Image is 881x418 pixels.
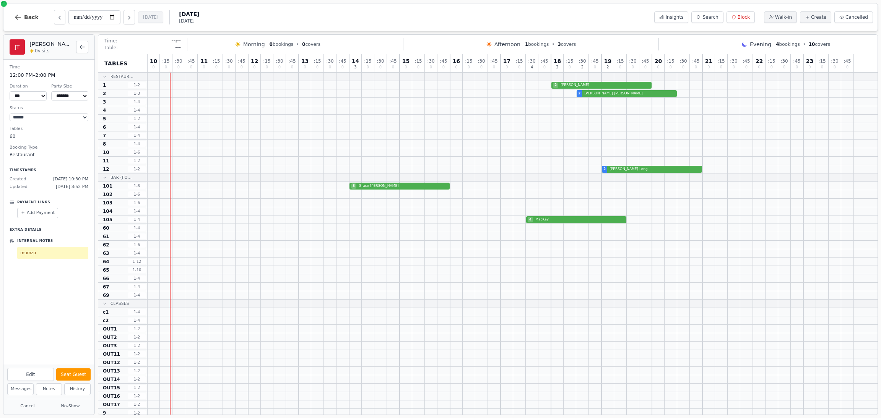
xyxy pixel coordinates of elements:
span: 11 [103,158,109,164]
span: 0 [455,65,457,69]
span: 2 [103,91,106,97]
span: 1 - 3 [128,91,146,96]
span: 101 [103,183,112,189]
dt: Status [10,105,88,112]
span: 0 [770,65,773,69]
span: Bar (Fo... [111,175,132,180]
span: [PERSON_NAME] [PERSON_NAME] [583,91,675,96]
span: 23 [806,58,813,64]
span: 0 [442,65,445,69]
span: 2 [606,65,609,69]
span: 0 [379,65,382,69]
span: Insights [665,14,683,20]
button: [DATE] [138,11,164,23]
span: 0 [821,65,823,69]
span: 0 [543,65,546,69]
span: 0 [707,65,710,69]
span: 1 - 2 [128,351,146,357]
span: 0 [657,65,659,69]
span: covers [302,41,320,47]
span: OUT13 [103,368,120,374]
span: 1 - 2 [128,343,146,348]
span: 2 [581,65,584,69]
span: : 15 [515,59,523,63]
span: : 15 [616,59,624,63]
span: 1 - 2 [128,82,146,88]
span: 2 [603,167,606,172]
span: 0 [834,65,836,69]
span: 1 - 4 [128,225,146,231]
span: 1 - 6 [128,149,146,155]
span: 0 [304,65,306,69]
span: : 45 [793,59,800,63]
span: 3 [354,65,356,69]
span: 0 [720,65,722,69]
dd: 12:00 PM – 2:00 PM [10,71,88,79]
span: OUT2 [103,334,117,340]
span: 1 - 6 [128,191,146,197]
span: : 45 [440,59,447,63]
span: Search [702,14,718,20]
span: 0 [493,65,495,69]
span: 1 - 2 [128,116,146,122]
span: 0 [302,42,305,47]
span: 0 [405,65,407,69]
dt: Booking Type [10,144,88,151]
span: 10 [150,58,157,64]
dt: Tables [10,126,88,132]
span: 0 [468,65,470,69]
span: 0 [291,65,293,69]
span: 0 [569,65,571,69]
span: Evening [750,41,771,48]
span: bookings [525,41,549,47]
span: 1 - 4 [128,309,146,315]
span: 0 [745,65,748,69]
span: 0 [215,65,218,69]
span: Time: [104,38,117,44]
span: 1 - 2 [128,368,146,374]
button: Cancel [7,402,48,411]
button: Cancelled [834,11,873,23]
span: 1 - 2 [128,360,146,365]
p: Extra Details [10,224,88,233]
span: 62 [103,242,109,248]
span: 8 [103,141,106,147]
span: Table: [104,45,118,51]
span: 11 [200,58,208,64]
span: 1 - 4 [128,292,146,298]
span: 0 [682,65,684,69]
span: 0 [417,65,419,69]
span: c2 [103,318,109,324]
span: 69 [103,292,109,298]
span: 0 [480,65,483,69]
span: 102 [103,191,112,198]
span: : 45 [288,59,296,63]
span: 0 [316,65,319,69]
span: 0 [329,65,331,69]
span: 0 [695,65,697,69]
span: 0 [165,65,167,69]
button: History [64,383,91,395]
span: : 15 [818,59,826,63]
span: 0 [341,65,344,69]
span: 1 - 4 [128,250,146,256]
span: 105 [103,217,112,223]
span: : 30 [528,59,535,63]
button: Previous day [54,10,65,24]
span: Cancelled [845,14,868,20]
span: 22 [756,58,763,64]
span: 0 [367,65,369,69]
span: : 30 [730,59,737,63]
span: 14 [352,58,359,64]
span: covers [558,41,576,47]
button: Walk-in [764,11,797,23]
span: 0 [241,65,243,69]
span: 0 [430,65,432,69]
button: Block [727,11,755,23]
span: : 45 [591,59,598,63]
span: : 30 [579,59,586,63]
span: : 45 [490,59,497,63]
dt: Duration [10,83,47,90]
span: 1 - 4 [128,133,146,138]
span: --- [175,45,181,51]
